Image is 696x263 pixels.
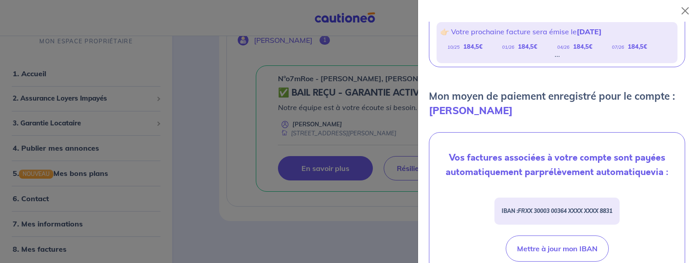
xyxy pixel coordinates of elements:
[678,4,692,18] button: Close
[573,43,593,50] strong: 184,5 €
[577,27,602,36] strong: [DATE]
[463,43,483,50] strong: 184,5 €
[539,166,651,179] strong: prélèvement automatique
[628,43,647,50] strong: 184,5 €
[557,44,569,50] em: 04/26
[447,44,460,50] em: 10/25
[502,208,612,214] strong: IBAN :
[518,208,612,214] em: FRXX 30003 00364 XXXX XXXX 8831
[429,89,685,118] p: Mon moyen de paiement enregistré pour le compte :
[502,44,514,50] em: 01/26
[506,235,609,262] button: Mettre à jour mon IBAN
[518,43,537,50] strong: 184,5 €
[437,151,677,180] p: Vos factures associées à votre compte sont payées automatiquement par via :
[429,104,513,117] strong: [PERSON_NAME]
[612,44,624,50] em: 07/26
[440,26,674,37] p: 👉🏻 Votre prochaine facture sera émise le
[555,52,560,56] div: ...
